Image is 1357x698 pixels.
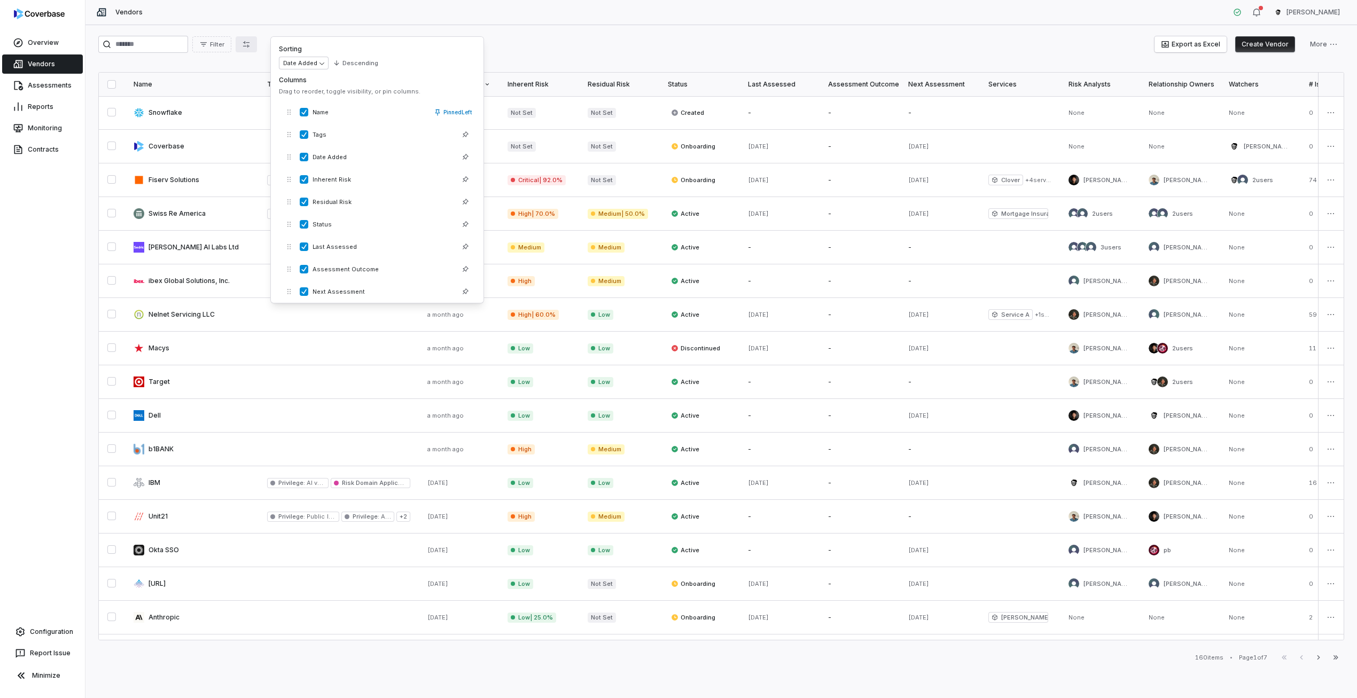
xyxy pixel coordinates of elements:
span: Assessment Outcome [313,265,455,273]
span: [DATE] [427,546,448,554]
span: High [508,512,535,522]
img: Rohan Chitalia avatar [1149,175,1159,185]
span: Low [508,545,533,555]
span: 2 users [1172,378,1193,386]
img: Jen Hsin avatar [1149,276,1159,286]
span: [PERSON_NAME] [1083,445,1132,453]
span: Low [588,411,613,421]
span: Not Set [588,142,616,152]
span: Active [671,512,699,521]
span: Onboarding [671,176,715,184]
span: Not Set [588,108,616,118]
span: Date Added [313,153,455,161]
span: Low [508,478,533,488]
img: Rohan Chitalia avatar [1069,377,1079,387]
span: Low [588,343,613,354]
span: Active [671,277,699,285]
img: Jen Hsin avatar [1149,477,1159,488]
div: Last Assessed [748,80,811,89]
span: Onboarding [671,579,715,588]
a: Assessments [2,76,83,95]
td: - [820,601,900,634]
span: [PERSON_NAME] [1164,311,1212,319]
span: [DATE] [427,614,448,621]
span: [PERSON_NAME] [1083,378,1132,386]
span: Last Assessed [313,243,455,251]
td: - [820,163,900,197]
span: a month ago [427,311,464,318]
span: Not Set [588,613,616,623]
span: [DATE] [748,143,769,150]
span: Next Assessment [313,288,455,296]
span: Medium | 50.0% [588,209,648,219]
h4: Columns [279,76,475,84]
span: Low [508,411,533,421]
span: High | 70.0% [508,209,558,219]
td: - [739,231,820,264]
span: [PERSON_NAME] [1164,479,1212,487]
div: Assessment Outcome [828,80,891,89]
span: [PERSON_NAME] [1244,143,1292,151]
span: Medium [588,444,625,454]
span: [DATE] [908,412,929,419]
span: Descending [342,59,378,67]
span: + 2 [396,512,410,522]
span: Medium [588,276,625,286]
span: Service A [988,309,1033,320]
span: Tags [313,131,455,139]
span: [PERSON_NAME] [1083,176,1132,184]
span: Active [671,209,699,218]
span: [PERSON_NAME] [1164,513,1212,521]
span: Low [508,377,533,387]
span: Inherent Risk [313,176,455,184]
img: logo-D7KZi-bG.svg [14,9,65,19]
td: - [820,534,900,567]
span: Discontinued [671,344,720,352]
td: - [820,500,900,534]
span: [PERSON_NAME] [1083,479,1132,487]
td: - [739,399,820,433]
a: Vendors [2,54,83,74]
span: [DATE] [908,580,929,587]
span: Clover [988,175,1023,185]
span: [PERSON_NAME] [988,612,1048,623]
span: Active [671,479,699,487]
span: [DATE] [908,210,929,217]
td: - [900,365,980,399]
span: [PERSON_NAME] [1164,580,1212,588]
button: Gus Cuddy avatar[PERSON_NAME] [1267,4,1346,20]
span: AI vendor [305,479,335,487]
span: Onboarding [671,613,715,622]
span: [DATE] [908,479,929,487]
td: - [820,365,900,399]
span: [DATE] [748,311,769,318]
td: - [900,231,980,264]
img: Danny Higdon avatar [1077,242,1088,253]
span: [DATE] [427,479,448,487]
span: a month ago [427,412,464,419]
div: Next Assessment [908,80,971,89]
img: Jen Hsin avatar [1157,377,1168,387]
span: Low [588,478,613,488]
img: Gus Cuddy avatar [1229,175,1239,185]
img: Clarence Chio avatar [1149,343,1159,354]
span: Mortgage Insurance [988,208,1048,219]
span: [PERSON_NAME] [1083,277,1132,285]
td: - [820,197,900,231]
td: - [739,365,820,399]
span: [DATE] [908,344,929,352]
button: Filter [192,36,231,52]
img: Danny Higdon avatar [1149,309,1159,320]
span: [DATE] [908,311,929,318]
span: [PERSON_NAME] [1083,580,1132,588]
img: Drew Hoover avatar [1149,242,1159,253]
span: [PERSON_NAME] [1164,244,1212,252]
img: David Gold avatar [1069,208,1079,219]
span: [PERSON_NAME] [1164,445,1212,453]
img: Gus Cuddy avatar [1149,410,1159,421]
div: Name [134,80,250,89]
div: Tags [267,80,410,89]
td: - [820,298,900,332]
span: High [508,444,535,454]
img: Drew Hoover avatar [1149,578,1159,589]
